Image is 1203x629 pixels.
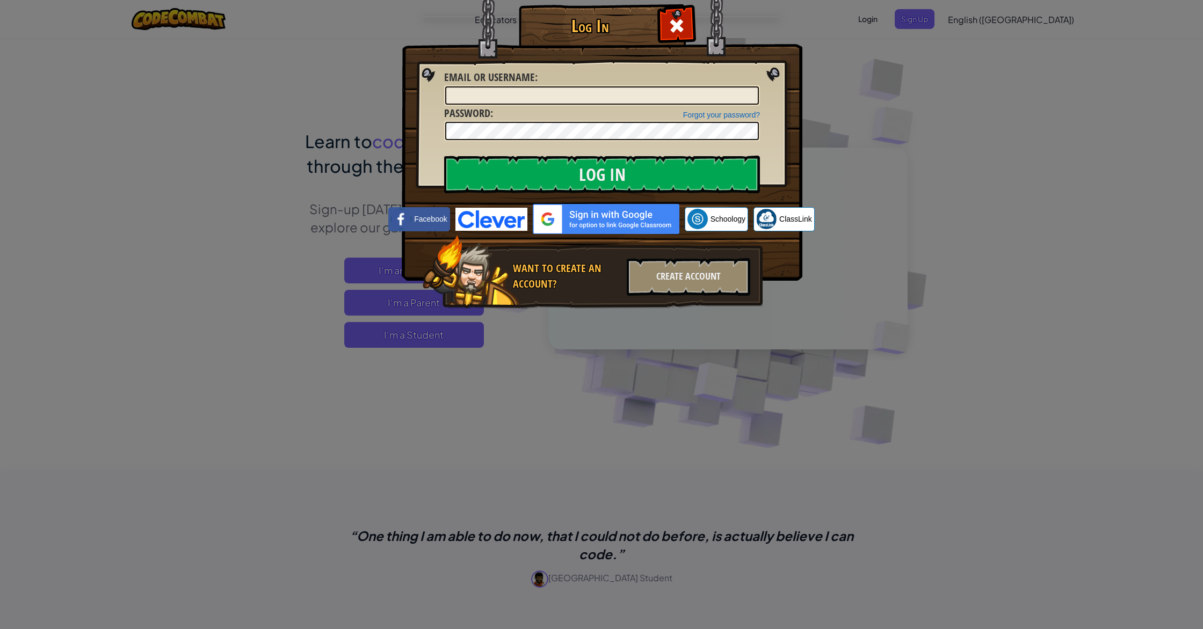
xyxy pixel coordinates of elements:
[444,106,490,120] span: Password
[455,208,527,231] img: clever-logo-blue.png
[533,204,679,234] img: gplus_sso_button2.svg
[513,261,620,291] div: Want to create an account?
[627,258,750,296] div: Create Account
[711,214,745,224] span: Schoology
[414,214,447,224] span: Facebook
[444,70,538,85] label: :
[391,209,411,229] img: facebook_small.png
[779,214,812,224] span: ClassLink
[444,106,493,121] label: :
[687,209,708,229] img: schoology.png
[683,111,760,119] a: Forgot your password?
[444,70,535,84] span: Email or Username
[756,209,777,229] img: classlink-logo-small.png
[521,17,658,35] h1: Log In
[444,156,760,193] input: Log In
